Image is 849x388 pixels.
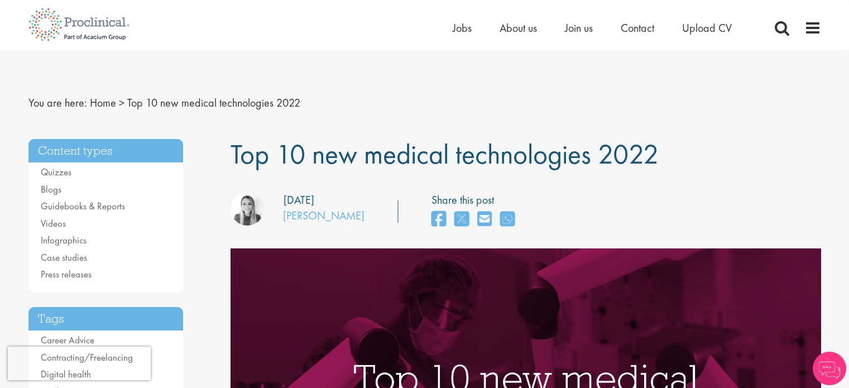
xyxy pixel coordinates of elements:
h3: Tags [28,307,184,331]
a: share on twitter [454,208,469,232]
a: breadcrumb link [90,95,116,110]
label: Share this post [431,192,520,208]
a: Upload CV [682,21,732,35]
a: Quizzes [41,166,71,178]
img: Chatbot [813,352,846,385]
a: Career Advice [41,334,94,346]
img: Hannah Burke [231,192,264,226]
span: Top 10 new medical technologies 2022 [231,136,659,172]
a: share on facebook [431,208,446,232]
h3: Content types [28,139,184,163]
span: You are here: [28,95,87,110]
a: Contact [621,21,654,35]
a: Jobs [453,21,472,35]
a: share on whats app [500,208,515,232]
iframe: reCAPTCHA [8,347,151,380]
a: Join us [565,21,593,35]
a: share on email [477,208,492,232]
a: Videos [41,217,66,229]
span: Top 10 new medical technologies 2022 [127,95,300,110]
a: About us [500,21,537,35]
a: Blogs [41,183,61,195]
a: Guidebooks & Reports [41,200,125,212]
a: Press releases [41,268,92,280]
a: Infographics [41,234,87,246]
a: Case studies [41,251,87,264]
span: > [119,95,124,110]
a: [PERSON_NAME] [283,208,364,223]
div: [DATE] [284,192,314,208]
